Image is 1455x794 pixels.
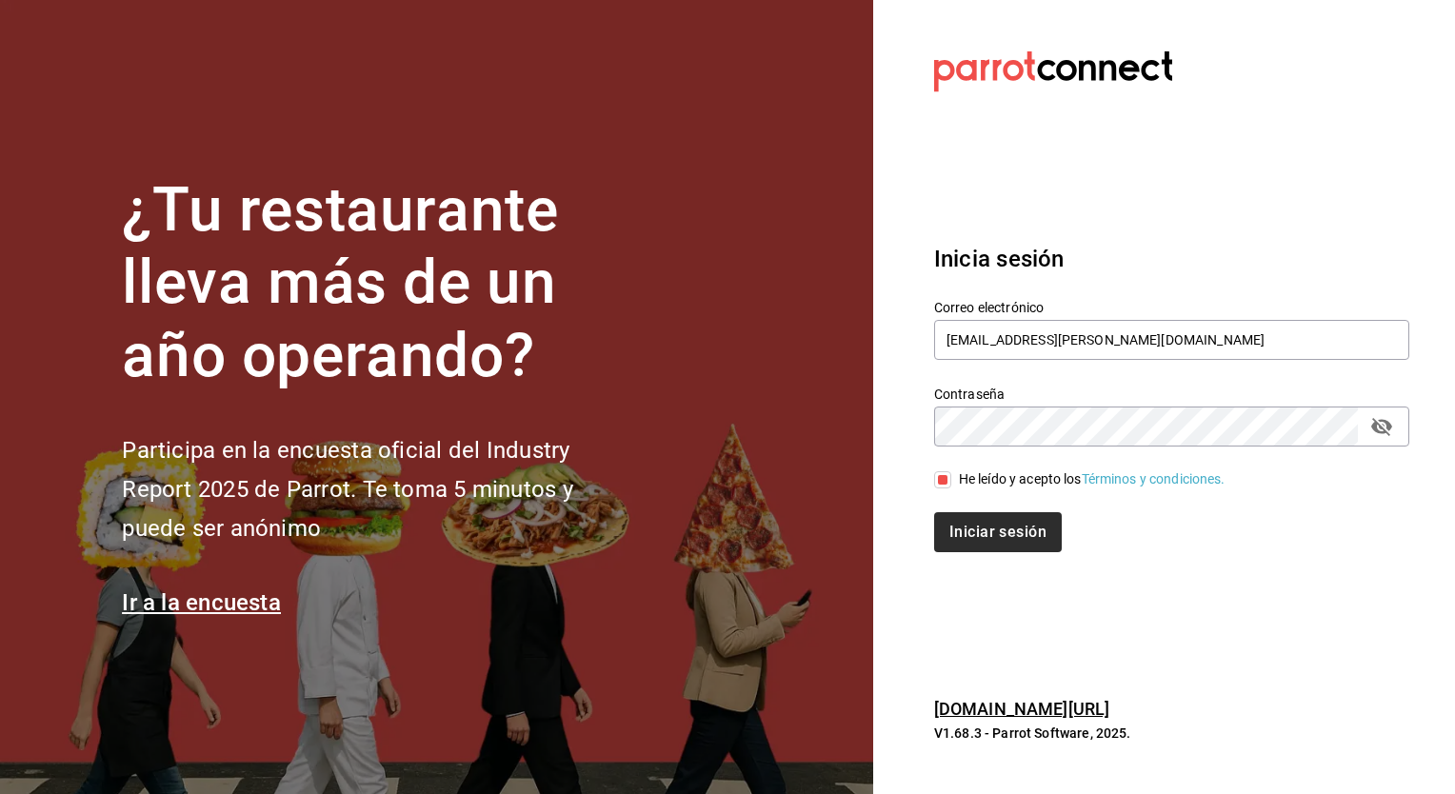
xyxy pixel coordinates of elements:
[934,699,1109,719] a: [DOMAIN_NAME][URL]
[934,512,1062,552] button: Iniciar sesión
[122,174,636,393] h1: ¿Tu restaurante lleva más de un año operando?
[1365,410,1398,443] button: passwordField
[1082,471,1226,486] a: Términos y condiciones.
[959,469,1226,489] div: He leído y acepto los
[934,242,1409,276] h3: Inicia sesión
[122,431,636,547] h2: Participa en la encuesta oficial del Industry Report 2025 de Parrot. Te toma 5 minutos y puede se...
[934,300,1409,313] label: Correo electrónico
[934,387,1409,400] label: Contraseña
[122,589,281,616] a: Ir a la encuesta
[934,320,1409,360] input: Ingresa tu correo electrónico
[934,724,1409,743] p: V1.68.3 - Parrot Software, 2025.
